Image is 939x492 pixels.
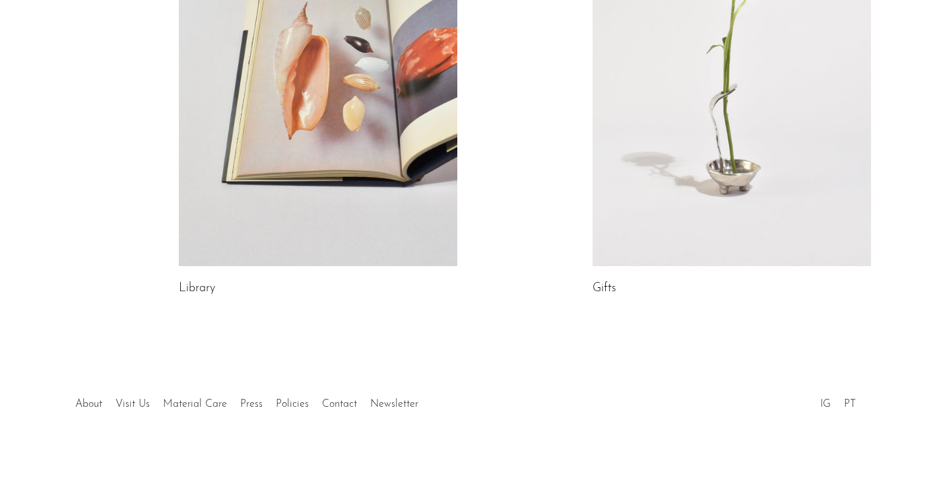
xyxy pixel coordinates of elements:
[322,399,357,409] a: Contact
[814,388,862,413] ul: Social Medias
[115,399,150,409] a: Visit Us
[820,399,831,409] a: IG
[240,399,263,409] a: Press
[179,283,215,295] a: Library
[844,399,856,409] a: PT
[163,399,227,409] a: Material Care
[69,388,425,413] ul: Quick links
[75,399,102,409] a: About
[276,399,309,409] a: Policies
[593,283,616,295] a: Gifts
